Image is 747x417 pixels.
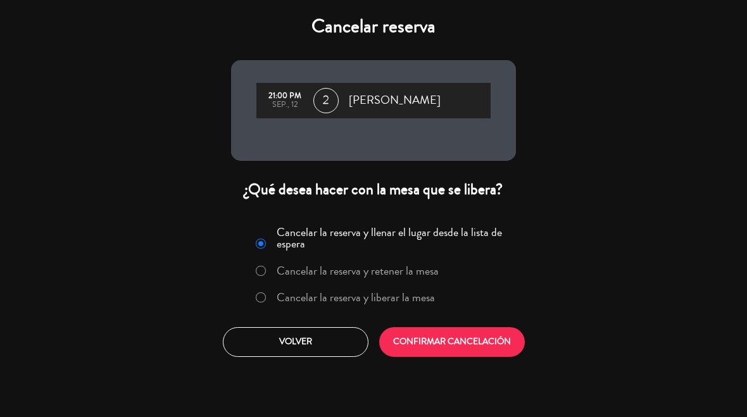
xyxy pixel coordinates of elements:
[263,92,307,101] div: 21:00 PM
[277,265,439,277] label: Cancelar la reserva y retener la mesa
[231,15,516,38] h4: Cancelar reserva
[277,227,508,249] label: Cancelar la reserva y llenar el lugar desde la lista de espera
[277,292,435,303] label: Cancelar la reserva y liberar la mesa
[231,180,516,199] div: ¿Qué desea hacer con la mesa que se libera?
[313,88,339,113] span: 2
[263,101,307,109] div: sep., 12
[379,327,525,357] button: CONFIRMAR CANCELACIÓN
[223,327,368,357] button: Volver
[349,91,441,110] span: [PERSON_NAME]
